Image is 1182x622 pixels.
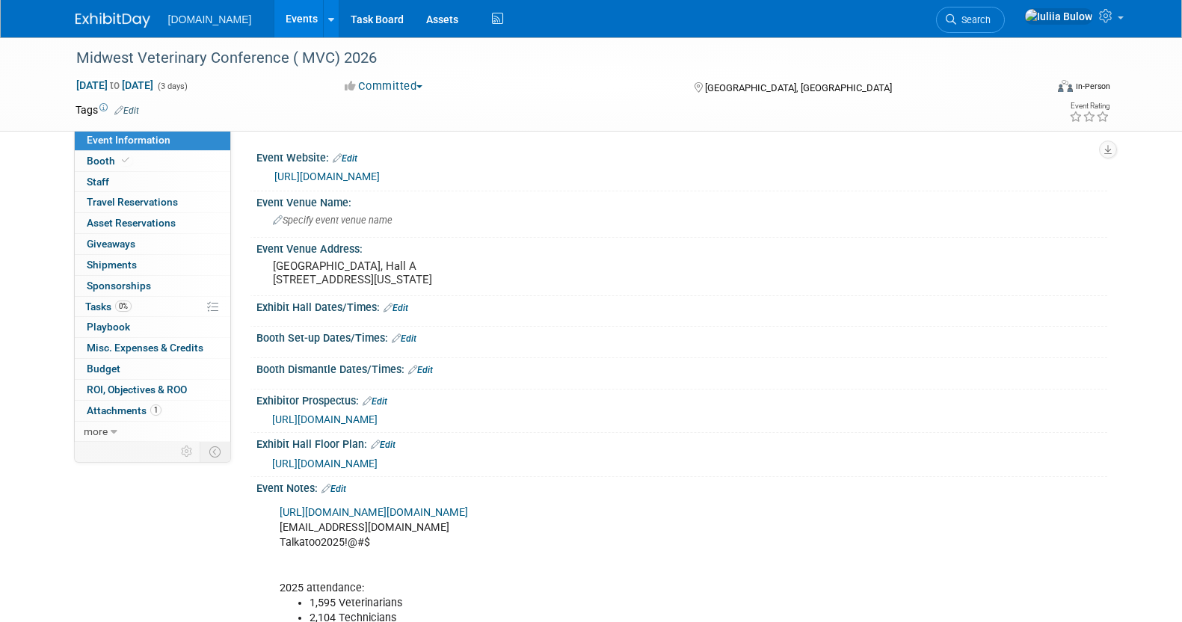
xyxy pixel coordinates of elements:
[75,172,230,192] a: Staff
[75,380,230,400] a: ROI, Objectives & ROO
[87,321,130,333] span: Playbook
[75,151,230,171] a: Booth
[936,7,1005,33] a: Search
[200,442,230,461] td: Toggle Event Tabs
[76,78,154,92] span: [DATE] [DATE]
[273,259,594,286] pre: [GEOGRAPHIC_DATA], Hall A [STREET_ADDRESS][US_STATE]
[87,176,109,188] span: Staff
[280,506,468,519] a: [URL][DOMAIN_NAME][DOMAIN_NAME]
[87,280,151,292] span: Sponsorships
[87,238,135,250] span: Giveaways
[384,303,408,313] a: Edit
[75,338,230,358] a: Misc. Expenses & Credits
[156,81,188,91] span: (3 days)
[371,440,395,450] a: Edit
[321,484,346,494] a: Edit
[256,389,1107,409] div: Exhibitor Prospectus:
[122,156,129,164] i: Booth reservation complete
[75,359,230,379] a: Budget
[75,297,230,317] a: Tasks0%
[174,442,200,461] td: Personalize Event Tab Strip
[75,422,230,442] a: more
[115,301,132,312] span: 0%
[168,13,252,25] span: [DOMAIN_NAME]
[84,425,108,437] span: more
[256,477,1107,496] div: Event Notes:
[75,276,230,296] a: Sponsorships
[87,259,137,271] span: Shipments
[85,301,132,312] span: Tasks
[256,296,1107,315] div: Exhibit Hall Dates/Times:
[273,215,393,226] span: Specify event venue name
[956,14,991,25] span: Search
[1075,81,1110,92] div: In-Person
[75,234,230,254] a: Giveaways
[339,78,428,94] button: Committed
[87,134,170,146] span: Event Information
[272,413,378,425] a: [URL][DOMAIN_NAME]
[363,396,387,407] a: Edit
[87,363,120,375] span: Budget
[1024,8,1093,25] img: Iuliia Bulow
[75,255,230,275] a: Shipments
[75,401,230,421] a: Attachments1
[256,238,1107,256] div: Event Venue Address:
[75,130,230,150] a: Event Information
[310,596,934,611] li: 1,595 Veterinarians
[408,365,433,375] a: Edit
[256,327,1107,346] div: Booth Set-up Dates/Times:
[87,155,132,167] span: Booth
[256,433,1107,452] div: Exhibit Hall Floor Plan:
[87,217,176,229] span: Asset Reservations
[114,105,139,116] a: Edit
[392,333,416,344] a: Edit
[76,102,139,117] td: Tags
[75,213,230,233] a: Asset Reservations
[256,358,1107,378] div: Booth Dismantle Dates/Times:
[705,82,892,93] span: [GEOGRAPHIC_DATA], [GEOGRAPHIC_DATA]
[87,196,178,208] span: Travel Reservations
[75,192,230,212] a: Travel Reservations
[1069,102,1109,110] div: Event Rating
[1058,80,1073,92] img: Format-Inperson.png
[256,191,1107,210] div: Event Venue Name:
[87,404,161,416] span: Attachments
[76,13,150,28] img: ExhibitDay
[87,342,203,354] span: Misc. Expenses & Credits
[256,147,1107,166] div: Event Website:
[333,153,357,164] a: Edit
[71,45,1023,72] div: Midwest Veterinary Conference ( MVC) 2026
[957,78,1111,100] div: Event Format
[272,458,378,469] a: [URL][DOMAIN_NAME]
[150,404,161,416] span: 1
[75,317,230,337] a: Playbook
[87,384,187,395] span: ROI, Objectives & ROO
[274,170,380,182] a: [URL][DOMAIN_NAME]
[108,79,122,91] span: to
